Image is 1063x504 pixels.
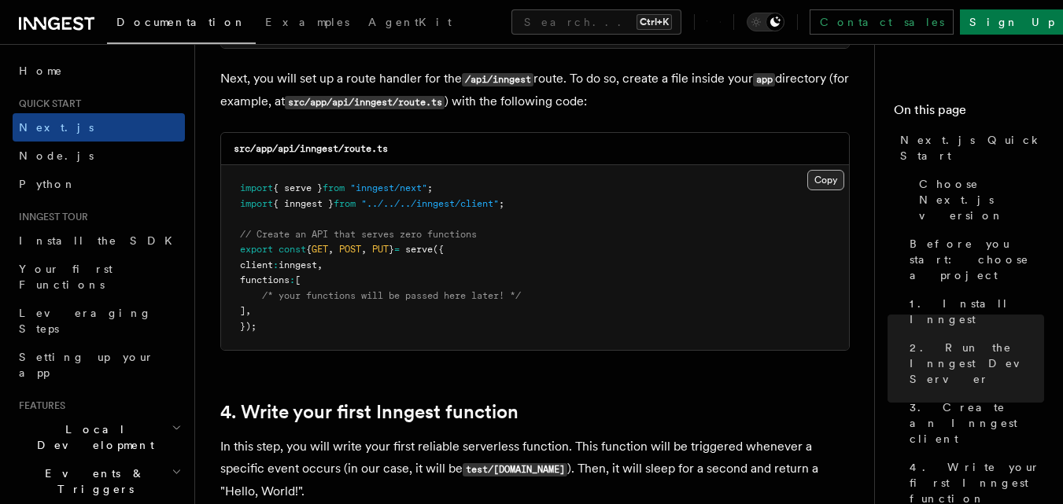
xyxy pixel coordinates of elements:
span: , [317,259,323,270]
button: Local Development [13,415,185,459]
span: import [240,182,273,193]
button: Toggle dark mode [747,13,784,31]
span: } [389,244,394,255]
span: Next.js [19,121,94,134]
code: test/[DOMAIN_NAME] [463,463,567,476]
button: Copy [807,170,844,190]
span: Python [19,178,76,190]
code: src/app/api/inngest/route.ts [285,96,445,109]
a: 2. Run the Inngest Dev Server [903,333,1044,393]
a: Documentation [107,5,256,44]
span: Inngest tour [13,211,88,223]
span: "../../../inngest/client" [361,198,499,209]
a: Leveraging Steps [13,299,185,343]
a: Your first Functions [13,255,185,299]
span: "inngest/next" [350,182,427,193]
span: // Create an API that serves zero functions [240,229,477,240]
a: AgentKit [359,5,461,42]
span: import [240,198,273,209]
a: Choose Next.js version [913,170,1044,230]
span: Features [13,399,65,412]
button: Events & Triggers [13,459,185,503]
span: , [245,305,251,316]
p: In this step, you will write your first reliable serverless function. This function will be trigg... [220,436,850,502]
a: 4. Write your first Inngest function [220,401,519,423]
span: { inngest } [273,198,334,209]
a: Next.js [13,113,185,142]
span: Leveraging Steps [19,307,152,335]
span: { serve } [273,182,323,193]
span: AgentKit [368,16,452,28]
h4: On this page [894,101,1044,126]
span: , [328,244,334,255]
span: PUT [372,244,389,255]
span: Home [19,63,63,79]
a: Contact sales [810,9,954,35]
a: 1. Install Inngest [903,289,1044,333]
span: ] [240,305,245,316]
span: from [323,182,345,193]
span: = [394,244,400,255]
span: Install the SDK [19,234,182,247]
a: Before you start: choose a project [903,230,1044,289]
span: export [240,244,273,255]
kbd: Ctrl+K [637,14,672,30]
a: Python [13,170,185,198]
span: Next.js Quick Start [900,132,1044,164]
button: Search...Ctrl+K [511,9,681,35]
span: /* your functions will be passed here later! */ [262,290,521,301]
span: Node.js [19,149,94,162]
span: Your first Functions [19,263,113,291]
span: Local Development [13,421,172,453]
span: [ [295,274,301,285]
span: , [361,244,367,255]
span: { [306,244,312,255]
a: Install the SDK [13,226,185,255]
span: Events & Triggers [13,465,172,497]
span: Quick start [13,97,81,110]
span: Choose Next.js version [919,176,1044,223]
span: functions [240,274,290,285]
span: : [273,259,279,270]
code: /api/inngest [462,73,533,86]
p: Next, you will set up a route handler for the route. To do so, create a file inside your director... [220,68,850,113]
span: ({ [433,244,444,255]
span: client [240,259,273,270]
span: 2. Run the Inngest Dev Server [910,340,1044,387]
span: from [334,198,356,209]
code: src/app/api/inngest/route.ts [234,143,388,154]
span: Before you start: choose a project [910,236,1044,283]
a: Setting up your app [13,343,185,387]
span: GET [312,244,328,255]
span: }); [240,321,257,332]
span: 3. Create an Inngest client [910,399,1044,447]
code: app [753,73,775,86]
span: inngest [279,259,317,270]
span: ; [499,198,504,209]
span: Setting up your app [19,351,154,379]
span: serve [405,244,433,255]
a: 3. Create an Inngest client [903,393,1044,453]
span: POST [339,244,361,255]
a: Home [13,57,185,85]
span: Examples [265,16,349,28]
a: Examples [256,5,359,42]
span: ; [427,182,433,193]
span: const [279,244,306,255]
span: Documentation [116,16,246,28]
span: : [290,274,295,285]
span: 1. Install Inngest [910,296,1044,327]
a: Next.js Quick Start [894,126,1044,170]
a: Node.js [13,142,185,170]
